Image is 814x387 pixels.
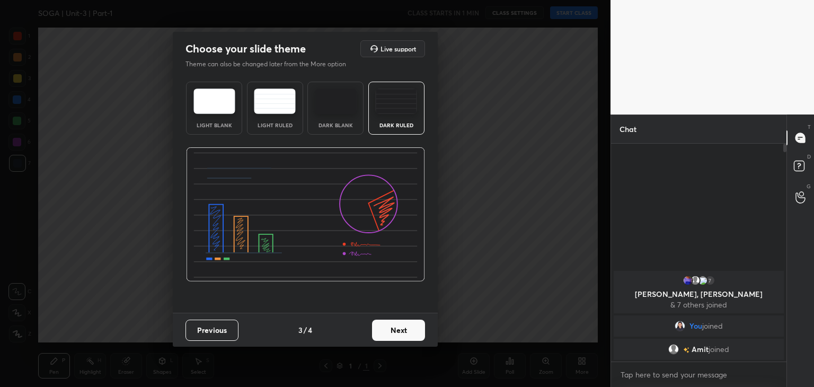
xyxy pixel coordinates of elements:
div: grid [611,269,786,362]
span: joined [709,345,729,354]
div: Dark Blank [314,122,357,128]
p: & 7 others joined [620,301,777,309]
img: darkTheme.f0cc69e5.svg [315,89,357,114]
button: Previous [185,320,238,341]
div: Light Ruled [254,122,296,128]
h5: Live support [381,46,416,52]
img: 3 [697,275,708,286]
img: no-rating-badge.077c3623.svg [683,347,689,353]
div: 7 [705,275,715,286]
img: lightTheme.e5ed3b09.svg [193,89,235,114]
img: darkRuledThemeBanner.864f114c.svg [186,147,425,282]
p: Chat [611,115,645,143]
img: darkRuledTheme.de295e13.svg [375,89,417,114]
img: 1d9caf79602a43199c593e4a951a70c3.jpg [675,321,685,331]
p: Theme can also be changed later from the More option [185,59,357,69]
p: D [807,153,811,161]
h4: 4 [308,324,312,336]
h2: Choose your slide theme [185,42,306,56]
div: Dark Ruled [375,122,418,128]
div: Light Blank [193,122,235,128]
span: Amit [692,345,709,354]
h4: / [304,324,307,336]
button: Next [372,320,425,341]
span: joined [702,322,723,330]
p: G [807,182,811,190]
img: default.png [668,344,679,355]
img: default.png [690,275,701,286]
p: T [808,123,811,131]
span: You [689,322,702,330]
h4: 3 [298,324,303,336]
p: [PERSON_NAME], [PERSON_NAME] [620,290,777,298]
img: lightRuledTheme.5fabf969.svg [254,89,296,114]
img: ad4047ff7b414626837a6f128a8734e9.jpg [683,275,693,286]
